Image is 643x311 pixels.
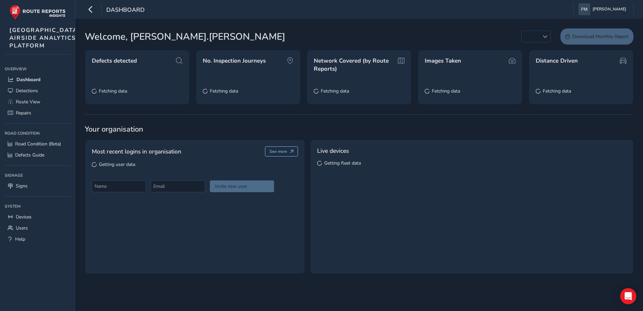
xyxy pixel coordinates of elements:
[16,76,40,83] span: Dashboard
[92,180,146,192] input: Name
[5,180,70,192] a: Signs
[106,6,145,15] span: Dashboard
[425,57,461,65] span: Images Taken
[9,5,66,20] img: rr logo
[16,225,28,231] span: Users
[5,211,70,222] a: Devices
[432,88,460,94] span: Fetching data
[5,96,70,107] a: Route View
[5,201,70,211] div: System
[85,30,285,44] span: Welcome, [PERSON_NAME].[PERSON_NAME]
[92,147,181,156] span: Most recent logins in organisation
[99,161,135,168] span: Getting user data
[536,57,578,65] span: Distance Driven
[16,110,31,116] span: Repairs
[15,236,25,242] span: Help
[16,99,40,105] span: Route View
[578,3,629,15] button: [PERSON_NAME]
[314,57,395,73] span: Network Covered (by Route Reports)
[5,170,70,180] div: Signage
[15,152,44,158] span: Defects Guide
[5,74,70,85] a: Dashboard
[543,88,571,94] span: Fetching data
[99,88,127,94] span: Fetching data
[5,149,70,161] a: Defects Guide
[210,88,238,94] span: Fetching data
[5,138,70,149] a: Road Condition (Beta)
[9,26,80,49] span: [GEOGRAPHIC_DATA] AIRSIDE ANALYTICS PLATFORM
[16,183,28,189] span: Signs
[151,180,205,192] input: Email
[5,234,70,245] a: Help
[265,146,298,157] button: See more
[16,214,32,220] span: Devices
[5,128,70,138] div: Road Condition
[578,3,590,15] img: diamond-layout
[16,88,38,94] span: Detections
[5,64,70,74] div: Overview
[317,146,349,155] span: Live devices
[15,141,61,147] span: Road Condition (Beta)
[203,57,266,65] span: No. Inspection Journeys
[85,124,634,134] span: Your organisation
[321,88,349,94] span: Fetching data
[593,3,626,15] span: [PERSON_NAME]
[5,85,70,96] a: Detections
[324,160,361,166] span: Getting fleet data
[5,107,70,118] a: Repairs
[92,57,137,65] span: Defects detected
[620,288,636,304] div: Open Intercom Messenger
[269,149,287,154] span: See more
[5,222,70,234] a: Users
